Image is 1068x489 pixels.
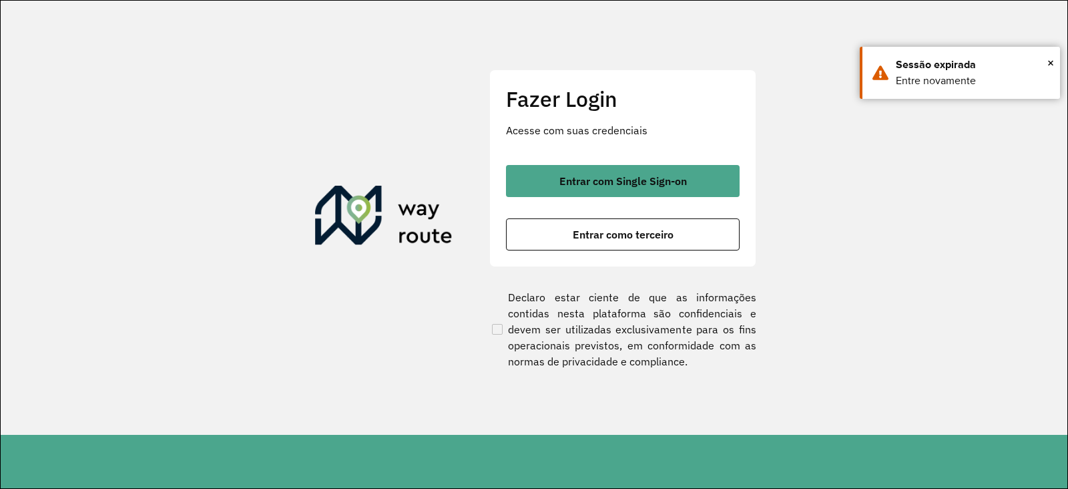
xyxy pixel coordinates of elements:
[489,289,756,369] label: Declaro estar ciente de que as informações contidas nesta plataforma são confidenciais e devem se...
[506,218,740,251] button: button
[573,229,674,240] span: Entrar como terceiro
[1047,53,1054,73] span: ×
[559,176,687,186] span: Entrar com Single Sign-on
[315,186,453,250] img: Roteirizador AmbevTech
[1047,53,1054,73] button: Close
[506,86,740,112] h2: Fazer Login
[896,57,1050,73] div: Sessão expirada
[506,165,740,197] button: button
[896,73,1050,89] div: Entre novamente
[506,122,740,138] p: Acesse com suas credenciais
